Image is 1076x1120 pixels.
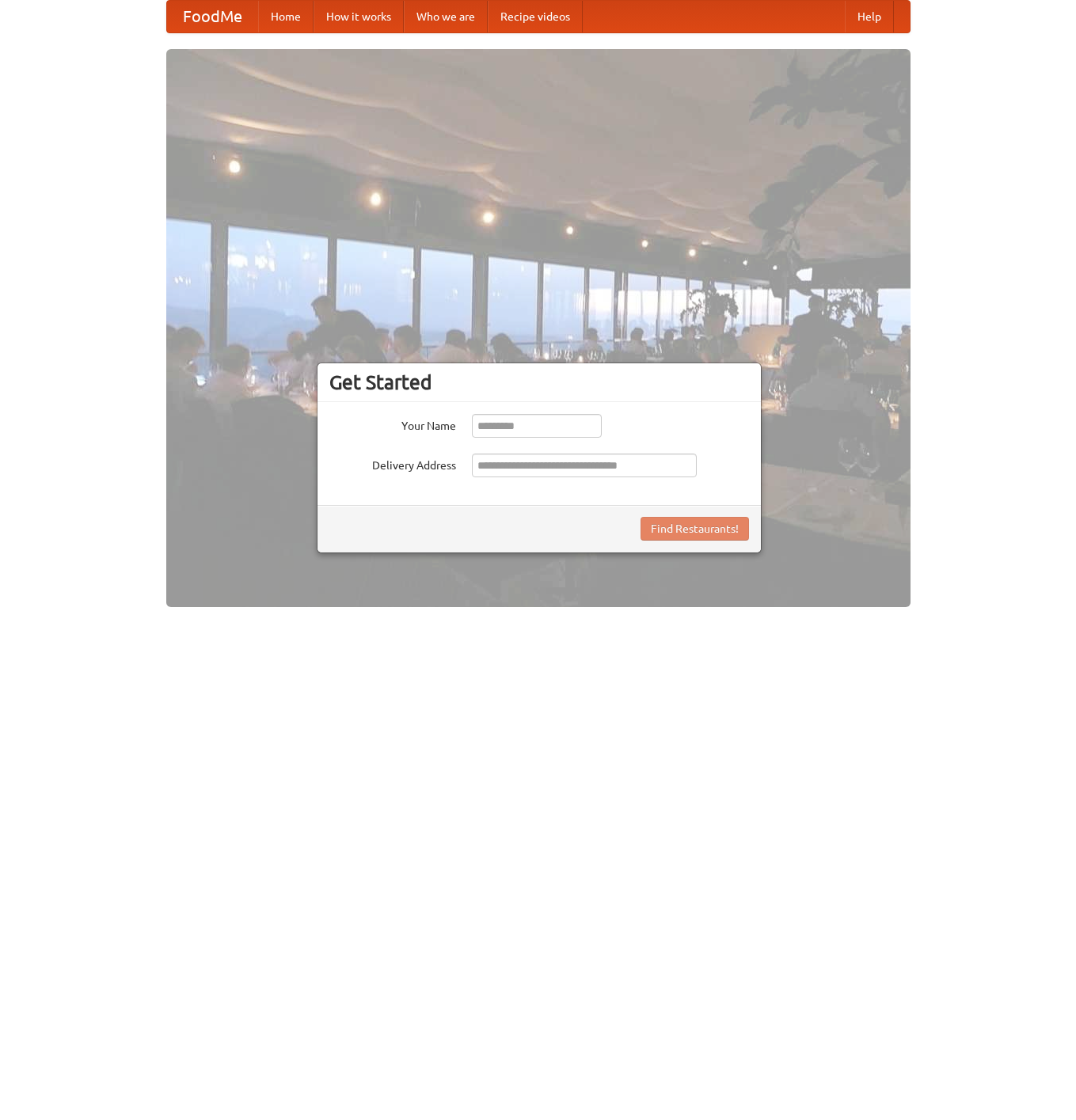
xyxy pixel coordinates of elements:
[641,517,749,541] button: Find Restaurants!
[258,1,314,32] a: Home
[845,1,894,32] a: Help
[167,1,258,32] a: FoodMe
[488,1,583,32] a: Recipe videos
[404,1,488,32] a: Who we are
[329,414,456,434] label: Your Name
[329,370,749,394] h3: Get Started
[329,454,456,473] label: Delivery Address
[314,1,404,32] a: How it works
